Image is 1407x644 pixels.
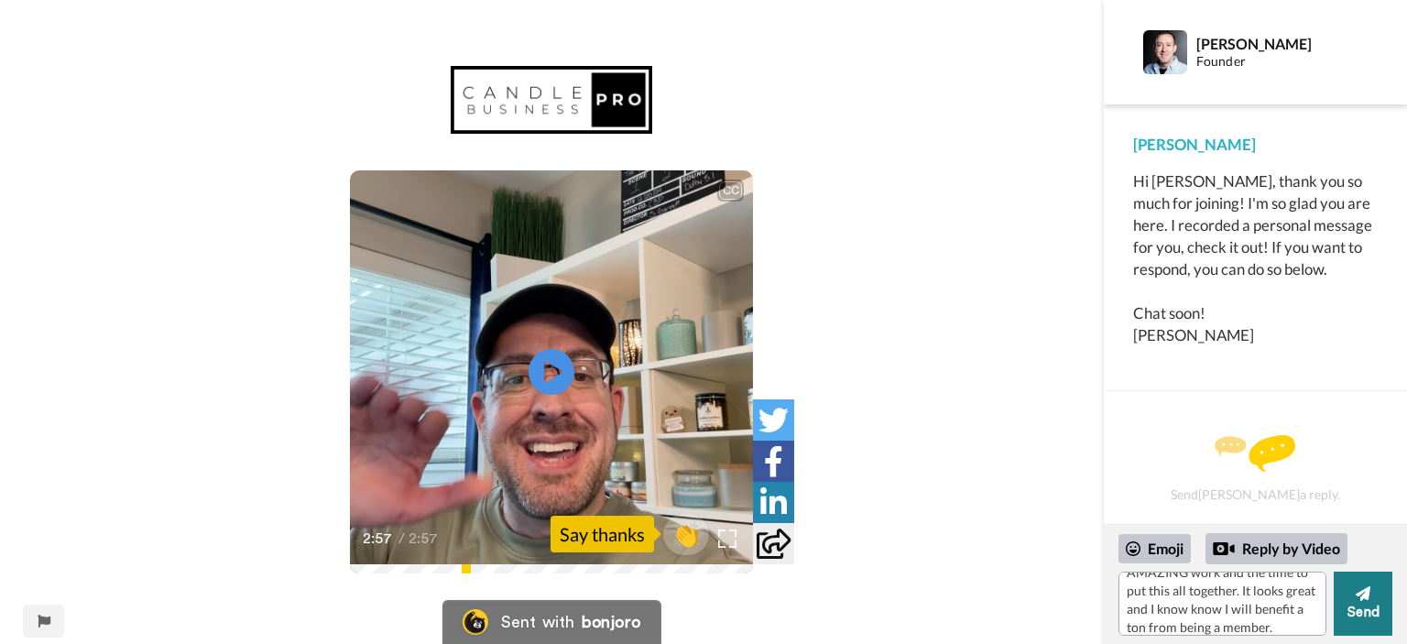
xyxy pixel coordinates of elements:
div: Say thanks [551,516,654,552]
div: Sent with [501,614,574,630]
textarea: Thank you [PERSON_NAME] much! Looking forward to getting to know everybody and engaging. Thank yo... [1118,572,1326,636]
a: Bonjoro LogoSent withbonjoro [442,600,660,644]
img: Profile Image [1143,30,1187,74]
img: Full screen [718,529,736,548]
img: 9aefe4cc-4b29-4801-a19d-251c59b91866 [451,66,652,133]
span: / [398,528,405,550]
span: 👏 [663,519,709,549]
button: 👏 [663,514,709,555]
div: bonjoro [582,614,640,630]
span: 2:57 [409,528,441,550]
div: Reply by Video [1205,533,1347,564]
div: Send [PERSON_NAME] a reply. [1129,423,1382,515]
img: Bonjoro Logo [463,609,488,635]
div: Reply by Video [1213,538,1235,560]
div: CC [719,181,742,200]
div: Hi [PERSON_NAME], thank you so much for joining! I'm so glad you are here. I recorded a personal ... [1133,170,1378,346]
div: [PERSON_NAME] [1133,134,1378,156]
div: Emoji [1118,534,1191,563]
div: Founder [1196,54,1358,70]
button: Send [1334,572,1392,636]
div: [PERSON_NAME] [1196,35,1358,52]
span: 2:57 [363,528,395,550]
img: message.svg [1215,435,1295,472]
